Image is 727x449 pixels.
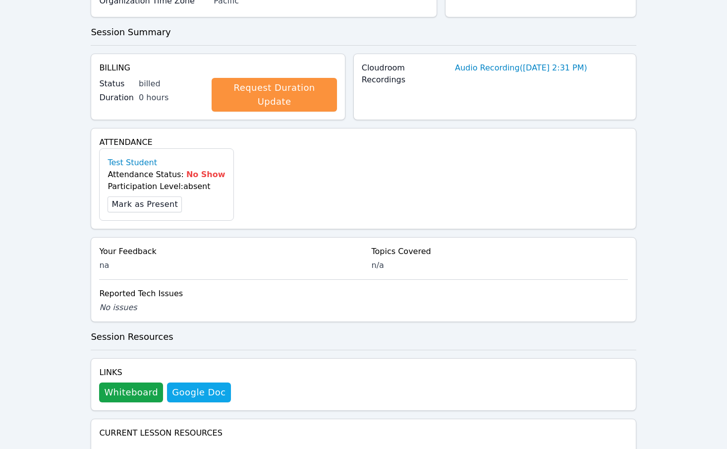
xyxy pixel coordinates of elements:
[99,427,627,439] h4: Current Lesson Resources
[108,196,182,212] button: Mark as Present
[186,170,225,179] span: No Show
[99,288,627,300] div: Reported Tech Issues
[372,246,628,257] div: Topics Covered
[212,78,336,112] a: Request Duration Update
[99,136,627,148] h4: Attendance
[91,25,636,39] h3: Session Summary
[99,367,230,379] h4: Links
[139,78,204,90] div: billed
[99,92,133,104] label: Duration
[99,246,355,257] div: Your Feedback
[91,330,636,344] h3: Session Resources
[99,78,133,90] label: Status
[372,259,628,271] div: n/a
[139,92,204,104] div: 0 hours
[167,383,230,402] a: Google Doc
[455,62,587,74] a: Audio Recording([DATE] 2:31 PM)
[108,169,225,181] div: Attendance Status:
[99,303,137,312] span: No issues
[108,157,157,169] a: Test Student
[99,383,163,402] button: Whiteboard
[108,181,225,192] div: Participation Level: absent
[99,259,355,271] div: na
[99,62,336,74] h4: Billing
[362,62,449,86] label: Cloudroom Recordings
